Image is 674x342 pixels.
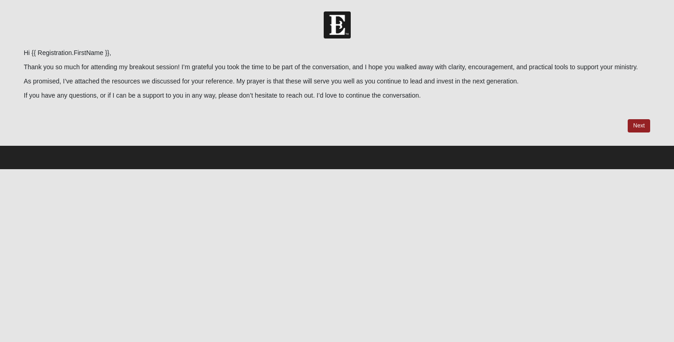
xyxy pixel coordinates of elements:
[628,119,650,132] a: Next
[24,77,651,86] p: As promised, I’ve attached the resources we discussed for your reference. My prayer is that these...
[24,91,651,100] p: If you have any questions, or if I can be a support to you in any way, please don’t hesitate to r...
[324,11,351,39] img: Church of Eleven22 Logo
[24,48,651,58] p: Hi {{ Registration.FirstName }},
[24,62,651,72] p: Thank you so much for attending my breakout session! I’m grateful you took the time to be part of...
